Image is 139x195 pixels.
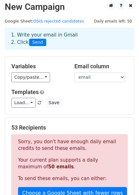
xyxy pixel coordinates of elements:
div: 1. Write your email in Gmail 2. Click [6,31,133,46]
a: Daily emails left: 50 [92,19,134,24]
iframe: Chat Widget [107,165,139,195]
p: Your current plan supports a daily maximum of . [18,157,121,170]
small: Google Sheet: [5,19,84,24]
h5: Variables [11,63,65,70]
a: Load... [11,98,36,108]
h5: Email column [74,63,128,70]
a: OSIS rejected candidates [33,19,84,24]
h2: New Campaign [5,2,134,12]
button: Save [46,98,62,108]
span: Send [29,39,46,46]
a: Templates [11,89,39,95]
strong: 50 emails [48,164,74,170]
span: Daily emails left: 50 [92,18,134,25]
p: To send these emails, you can either: [18,175,121,182]
a: Copy/paste... [11,72,50,82]
p: Sorry, you don't have enough daily email credits to send these emails. [18,138,121,152]
h5: 53 Recipients [11,124,128,131]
